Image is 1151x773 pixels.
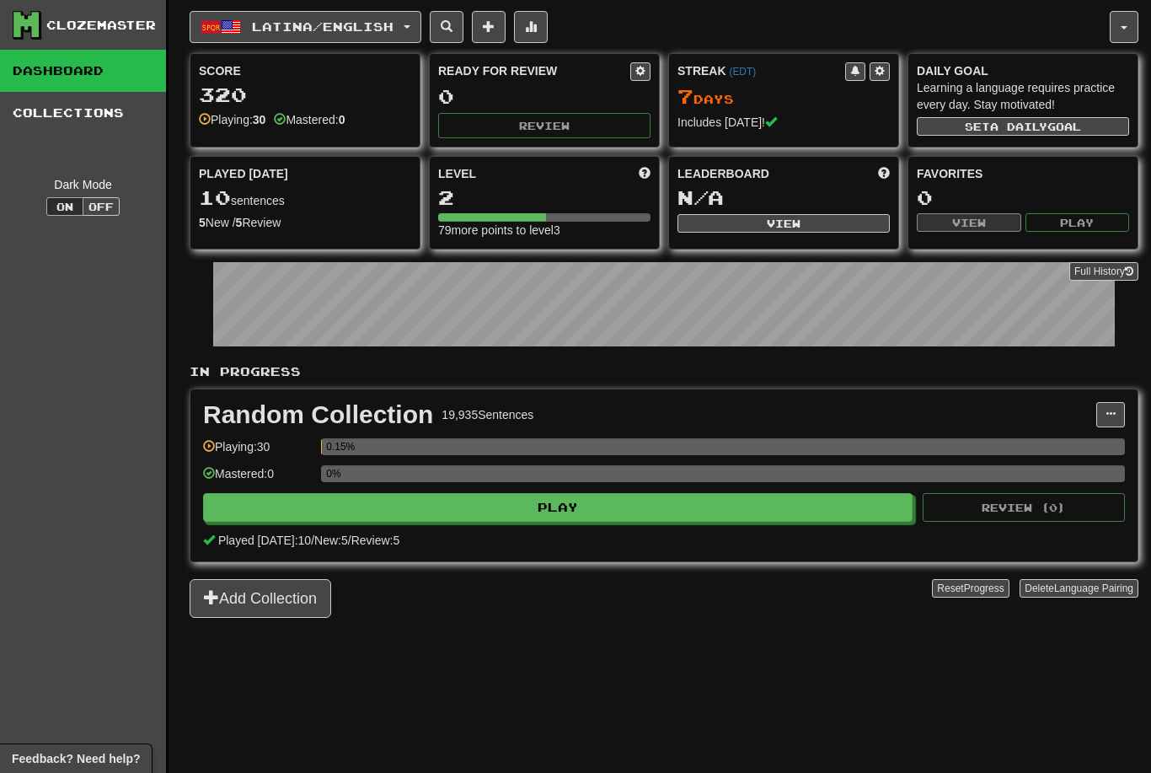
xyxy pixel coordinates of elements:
span: 7 [677,84,693,108]
button: Latina/English [190,11,421,43]
button: Review (0) [923,493,1125,522]
span: N/A [677,185,724,209]
button: Seta dailygoal [917,117,1129,136]
strong: 5 [199,216,206,229]
button: Off [83,197,120,216]
div: Playing: [199,111,265,128]
button: Play [1025,213,1130,232]
div: Favorites [917,165,1129,182]
div: Dark Mode [13,176,153,193]
span: Level [438,165,476,182]
div: 0 [917,187,1129,208]
button: More stats [514,11,548,43]
div: 79 more points to level 3 [438,222,650,239]
button: Add Collection [190,579,331,618]
span: / [311,534,314,547]
div: 19,935 Sentences [442,406,533,423]
span: Latina / English [252,19,393,34]
div: 2 [438,187,650,208]
div: 0 [438,86,650,107]
span: This week in points, UTC [878,165,890,182]
a: Full History [1069,262,1138,281]
strong: 5 [236,216,243,229]
p: In Progress [190,363,1138,380]
a: (EDT) [729,66,756,78]
span: Review: 5 [351,534,400,547]
div: Learning a language requires practice every day. Stay motivated! [917,79,1129,113]
div: Day s [677,86,890,108]
span: Played [DATE] [199,165,288,182]
div: Streak [677,62,845,79]
button: ResetProgress [932,579,1009,598]
button: On [46,197,83,216]
div: 320 [199,84,411,105]
span: 10 [199,185,231,209]
div: Playing: 30 [203,438,313,466]
span: Progress [964,582,1004,594]
div: sentences [199,187,411,209]
div: Daily Goal [917,62,1129,79]
button: Play [203,493,913,522]
strong: 0 [339,113,345,126]
div: Score [199,62,411,79]
span: Leaderboard [677,165,769,182]
span: Open feedback widget [12,750,140,767]
div: New / Review [199,214,411,231]
span: New: 5 [314,534,348,547]
button: Review [438,113,650,138]
strong: 30 [253,113,266,126]
span: Score more points to level up [639,165,650,182]
div: Mastered: 0 [203,465,313,493]
span: Language Pairing [1054,582,1133,594]
button: View [917,213,1021,232]
div: Clozemaster [46,17,156,34]
span: a daily [990,121,1047,132]
div: Mastered: [274,111,345,128]
div: Includes [DATE]! [677,114,890,131]
span: Played [DATE]: 10 [218,534,311,547]
button: Search sentences [430,11,463,43]
div: Ready for Review [438,62,630,79]
span: / [348,534,351,547]
button: Add sentence to collection [472,11,506,43]
div: Random Collection [203,402,433,427]
button: DeleteLanguage Pairing [1020,579,1138,598]
button: View [677,214,890,233]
